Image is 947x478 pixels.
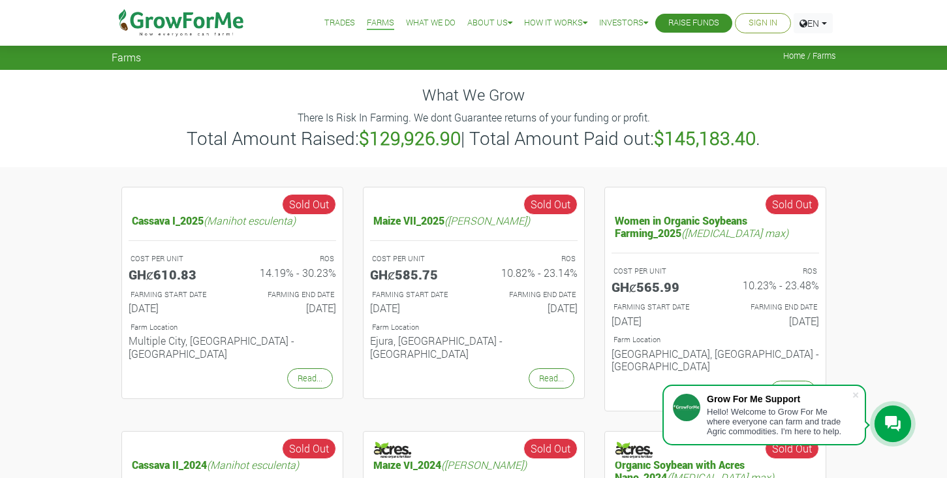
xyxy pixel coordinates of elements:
[523,194,578,215] span: Sold Out
[613,302,704,313] p: FARMING START DATE
[359,126,461,150] b: $129,926.90
[114,110,834,125] p: There Is Risk In Farming. We dont Guarantee returns of your funding or profit.
[372,322,576,333] p: Location of Farm
[707,394,852,404] div: Grow For Me Support
[406,16,456,30] a: What We Do
[367,16,394,30] a: Farms
[282,194,336,215] span: Sold Out
[112,86,836,104] h4: What We Grow
[207,458,299,471] i: (Manihot esculenta)
[370,211,578,230] h5: Maize VII_2025
[324,16,355,30] a: Trades
[370,302,464,314] h6: [DATE]
[668,16,719,30] a: Raise Funds
[783,51,836,61] span: Home / Farms
[524,16,587,30] a: How it Works
[613,440,655,460] img: Acres Nano
[467,16,512,30] a: About Us
[204,214,296,227] i: (Manihot esculenta)
[612,211,819,242] h5: Women in Organic Soybeans Farming_2025
[529,368,574,389] a: Read...
[370,455,578,474] h5: Maize VI_2024
[370,334,578,359] h6: Ejura, [GEOGRAPHIC_DATA] - [GEOGRAPHIC_DATA]
[129,334,336,359] h6: Multiple City, [GEOGRAPHIC_DATA] - [GEOGRAPHIC_DATA]
[370,266,464,282] h5: GHȼ585.75
[486,289,576,300] p: FARMING END DATE
[725,315,819,327] h6: [DATE]
[523,438,578,459] span: Sold Out
[441,458,527,471] i: ([PERSON_NAME])
[287,368,333,389] a: Read...
[129,302,223,314] h6: [DATE]
[486,253,576,264] p: ROS
[244,253,334,264] p: ROS
[613,266,704,277] p: COST PER UNIT
[131,253,221,264] p: COST PER UNIT
[131,322,334,333] p: Location of Farm
[612,315,706,327] h6: [DATE]
[372,289,462,300] p: FARMING START DATE
[727,266,817,277] p: ROS
[112,51,141,63] span: Farms
[282,438,336,459] span: Sold Out
[681,226,788,240] i: ([MEDICAL_DATA] max)
[612,279,706,295] h5: GHȼ565.99
[765,194,819,215] span: Sold Out
[707,407,852,436] div: Hello! Welcome to Grow For Me where everyone can farm and trade Agric commodities. I'm here to help.
[749,16,777,30] a: Sign In
[242,302,336,314] h6: [DATE]
[484,266,578,279] h6: 10.82% - 23.14%
[599,16,648,30] a: Investors
[770,381,816,401] a: Read...
[794,13,833,33] a: EN
[484,302,578,314] h6: [DATE]
[129,455,336,474] h5: Cassava II_2024
[114,127,834,150] h3: Total Amount Raised: | Total Amount Paid out: .
[129,211,336,230] h5: Cassava I_2025
[613,334,817,345] p: Location of Farm
[129,266,223,282] h5: GHȼ610.83
[242,266,336,279] h6: 14.19% - 30.23%
[372,253,462,264] p: COST PER UNIT
[654,126,756,150] b: $145,183.40
[612,347,819,372] h6: [GEOGRAPHIC_DATA], [GEOGRAPHIC_DATA] - [GEOGRAPHIC_DATA]
[372,440,414,460] img: Acres Nano
[765,438,819,459] span: Sold Out
[244,289,334,300] p: FARMING END DATE
[131,289,221,300] p: FARMING START DATE
[444,214,530,227] i: ([PERSON_NAME])
[725,279,819,291] h6: 10.23% - 23.48%
[727,302,817,313] p: FARMING END DATE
